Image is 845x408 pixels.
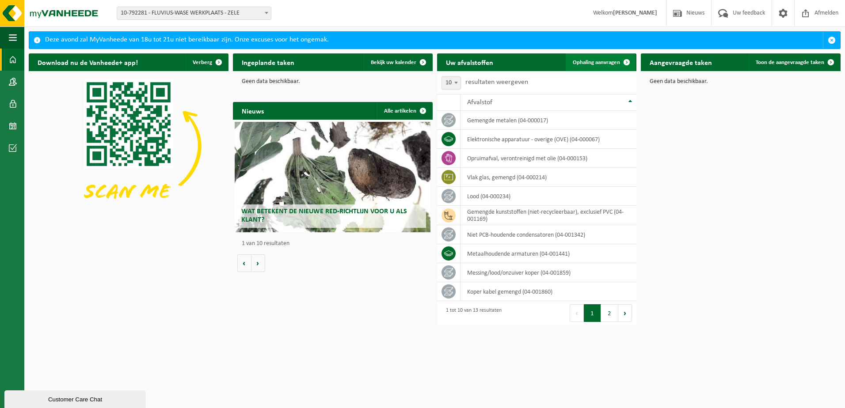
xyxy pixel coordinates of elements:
[442,76,461,90] span: 10
[749,53,840,71] a: Toon de aangevraagde taken
[193,60,212,65] span: Verberg
[570,304,584,322] button: Previous
[242,241,428,247] p: 1 van 10 resultaten
[467,99,492,106] span: Afvalstof
[461,149,637,168] td: opruimafval, verontreinigd met olie (04-000153)
[461,282,637,301] td: koper kabel gemengd (04-001860)
[364,53,432,71] a: Bekijk uw kalender
[461,263,637,282] td: messing/lood/onzuiver koper (04-001859)
[237,254,251,272] button: Vorige
[233,102,273,119] h2: Nieuws
[461,225,637,244] td: niet PCB-houdende condensatoren (04-001342)
[584,304,601,322] button: 1
[461,244,637,263] td: metaalhoudende armaturen (04-001441)
[241,208,407,223] span: Wat betekent de nieuwe RED-richtlijn voor u als klant?
[650,79,832,85] p: Geen data beschikbaar.
[377,102,432,120] a: Alle artikelen
[442,303,502,323] div: 1 tot 10 van 13 resultaten
[437,53,502,71] h2: Uw afvalstoffen
[641,53,721,71] h2: Aangevraagde taken
[186,53,228,71] button: Verberg
[618,304,632,322] button: Next
[461,168,637,187] td: vlak glas, gemengd (04-000214)
[601,304,618,322] button: 2
[242,79,424,85] p: Geen data beschikbaar.
[235,122,430,232] a: Wat betekent de nieuwe RED-richtlijn voor u als klant?
[29,53,147,71] h2: Download nu de Vanheede+ app!
[45,32,823,49] div: Deze avond zal MyVanheede van 18u tot 21u niet bereikbaar zijn. Onze excuses voor het ongemak.
[566,53,636,71] a: Ophaling aanvragen
[251,254,265,272] button: Volgende
[461,130,637,149] td: elektronische apparatuur - overige (OVE) (04-000067)
[117,7,271,20] span: 10-792281 - FLUVIUS-WASE WERKPLAATS - ZELE
[465,79,528,86] label: resultaten weergeven
[573,60,620,65] span: Ophaling aanvragen
[461,111,637,130] td: gemengde metalen (04-000017)
[756,60,824,65] span: Toon de aangevraagde taken
[117,7,271,19] span: 10-792281 - FLUVIUS-WASE WERKPLAATS - ZELE
[461,187,637,206] td: lood (04-000234)
[442,77,461,89] span: 10
[613,10,657,16] strong: [PERSON_NAME]
[233,53,303,71] h2: Ingeplande taken
[461,206,637,225] td: gemengde kunststoffen (niet-recycleerbaar), exclusief PVC (04-001169)
[29,71,228,221] img: Download de VHEPlus App
[4,389,148,408] iframe: chat widget
[371,60,416,65] span: Bekijk uw kalender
